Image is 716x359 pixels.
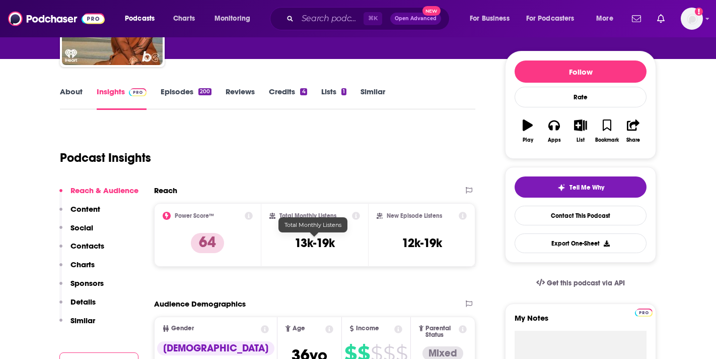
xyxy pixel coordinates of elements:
[70,278,104,288] p: Sponsors
[526,12,575,26] span: For Podcasters
[681,8,703,30] button: Show profile menu
[129,88,147,96] img: Podchaser Pro
[402,235,442,251] h3: 12k-19k
[557,184,565,192] img: tell me why sparkle
[681,8,703,30] span: Logged in as jennarohl
[300,88,307,95] div: 4
[198,88,211,95] div: 200
[70,186,138,195] p: Reach & Audience
[293,325,305,332] span: Age
[97,87,147,110] a: InsightsPodchaser Pro
[70,241,104,251] p: Contacts
[515,313,647,331] label: My Notes
[515,206,647,225] a: Contact This Podcast
[70,260,95,269] p: Charts
[635,307,653,317] a: Pro website
[167,11,201,27] a: Charts
[523,137,533,143] div: Play
[356,325,379,332] span: Income
[515,113,541,149] button: Play
[594,113,620,149] button: Bookmark
[60,150,151,165] h1: Podcast Insights
[515,176,647,198] button: tell me why sparkleTell Me Why
[515,233,647,253] button: Export One-Sheet
[173,12,195,26] span: Charts
[161,87,211,110] a: Episodes200
[279,212,336,219] h2: Total Monthly Listens
[70,297,96,307] p: Details
[387,212,442,219] h2: New Episode Listens
[59,241,104,260] button: Contacts
[70,223,93,232] p: Social
[653,10,669,27] a: Show notifications dropdown
[60,87,83,110] a: About
[541,113,567,149] button: Apps
[59,204,100,223] button: Content
[596,12,613,26] span: More
[595,137,619,143] div: Bookmark
[191,233,224,253] p: 64
[515,61,647,83] button: Follow
[226,87,255,110] a: Reviews
[207,11,263,27] button: open menu
[470,12,510,26] span: For Business
[59,297,96,316] button: Details
[635,309,653,317] img: Podchaser Pro
[569,184,604,192] span: Tell Me Why
[154,299,246,309] h2: Audience Demographics
[214,12,250,26] span: Monitoring
[118,11,168,27] button: open menu
[125,12,155,26] span: Podcasts
[567,113,594,149] button: List
[175,212,214,219] h2: Power Score™
[157,341,274,355] div: [DEMOGRAPHIC_DATA]
[577,137,585,143] div: List
[154,186,177,195] h2: Reach
[364,12,382,25] span: ⌘ K
[70,204,100,214] p: Content
[626,137,640,143] div: Share
[425,325,457,338] span: Parental Status
[620,113,647,149] button: Share
[547,279,625,287] span: Get this podcast via API
[284,221,341,228] span: Total Monthly Listens
[395,16,437,21] span: Open Advanced
[361,87,385,110] a: Similar
[59,260,95,278] button: Charts
[59,316,95,334] button: Similar
[341,88,346,95] div: 1
[321,87,346,110] a: Lists1
[279,7,459,30] div: Search podcasts, credits, & more...
[298,11,364,27] input: Search podcasts, credits, & more...
[295,235,335,251] h3: 13k-19k
[528,271,633,295] a: Get this podcast via API
[70,316,95,325] p: Similar
[515,87,647,107] div: Rate
[681,8,703,30] img: User Profile
[589,11,626,27] button: open menu
[171,325,194,332] span: Gender
[59,186,138,204] button: Reach & Audience
[628,10,645,27] a: Show notifications dropdown
[8,9,105,28] img: Podchaser - Follow, Share and Rate Podcasts
[390,13,441,25] button: Open AdvancedNew
[422,6,441,16] span: New
[463,11,522,27] button: open menu
[59,223,93,242] button: Social
[695,8,703,16] svg: Add a profile image
[269,87,307,110] a: Credits4
[59,278,104,297] button: Sponsors
[520,11,589,27] button: open menu
[548,137,561,143] div: Apps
